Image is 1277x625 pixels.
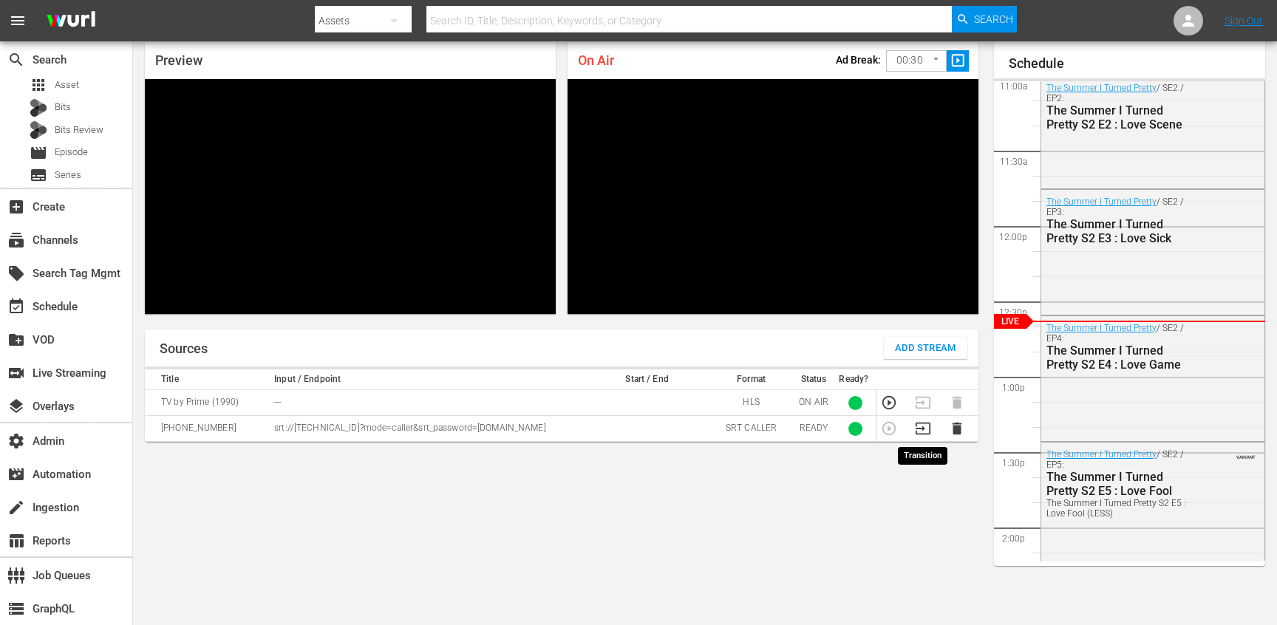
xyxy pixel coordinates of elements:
th: Ready? [834,369,876,390]
div: The Summer I Turned Pretty S2 E4 : Love Game [1046,344,1194,372]
div: Video Player [568,79,978,314]
a: The Summer I Turned Pretty [1046,83,1157,93]
div: / SE2 / EP5: [1046,449,1194,519]
div: The Summer I Turned Pretty S2 E2 : Love Scene [1046,103,1194,132]
button: Delete [949,420,965,437]
th: Status [793,369,834,390]
span: Create [7,198,25,216]
div: Bits Review [30,121,47,139]
td: --- [270,390,585,416]
td: ON AIR [793,390,834,416]
a: The Summer I Turned Pretty [1046,323,1157,333]
button: Add Stream [884,337,967,359]
span: VARIANT [1236,448,1256,460]
span: GraphQL [7,600,25,618]
span: Reports [7,532,25,550]
th: Start / End [585,369,709,390]
p: Ad Break: [836,54,881,66]
span: Preview [155,52,202,68]
td: SRT CALLER [709,416,793,442]
span: Bits [55,100,71,115]
span: Overlays [7,397,25,415]
div: Bits [30,99,47,117]
span: Bits Review [55,123,103,137]
span: Series [30,166,47,184]
th: Title [145,369,270,390]
span: menu [9,12,27,30]
span: Episode [30,144,47,162]
span: slideshow_sharp [950,52,967,69]
span: Series [55,168,81,182]
td: READY [793,416,834,442]
div: / SE2 / EP3: [1046,197,1194,245]
span: Search [974,6,1013,33]
h1: Schedule [1009,56,1265,71]
a: The Summer I Turned Pretty [1046,197,1157,207]
div: The Summer I Turned Pretty S2 E5 : Love Fool [1046,470,1194,498]
span: Add Stream [895,340,956,357]
h1: Sources [160,341,208,356]
div: Video Player [145,79,556,314]
div: / SE2 / EP4: [1046,323,1194,372]
div: The Summer I Turned Pretty S2 E3 : Love Sick [1046,217,1194,245]
span: Schedule [7,298,25,315]
button: Search [952,6,1017,33]
th: Format [709,369,793,390]
span: Asset [30,76,47,94]
span: Asset [55,78,79,92]
span: Search Tag Mgmt [7,264,25,282]
img: ans4CAIJ8jUAAAAAAAAAAAAAAAAAAAAAAAAgQb4GAAAAAAAAAAAAAAAAAAAAAAAAJMjXAAAAAAAAAAAAAAAAAAAAAAAAgAT5G... [35,4,106,38]
div: The Summer I Turned Pretty S2 E5 : Love Fool (LESS) [1046,498,1194,519]
td: TV by Prime (1990) [145,390,270,416]
div: / SE2 / EP2: [1046,83,1194,132]
span: Admin [7,432,25,450]
td: HLS [709,390,793,416]
td: [PHONE_NUMBER] [145,416,270,442]
span: Episode [55,145,88,160]
a: Sign Out [1225,15,1263,27]
span: Automation [7,465,25,483]
p: srt://[TECHNICAL_ID]?mode=caller&srt_password=[DOMAIN_NAME] [274,422,580,434]
span: VOD [7,331,25,349]
span: Search [7,51,25,69]
span: Live Streaming [7,364,25,382]
span: On Air [578,52,614,68]
span: Channels [7,231,25,249]
span: Job Queues [7,567,25,584]
th: Input / Endpoint [270,369,585,390]
div: 00:30 [886,47,947,75]
a: The Summer I Turned Pretty [1046,449,1157,460]
span: Ingestion [7,499,25,516]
